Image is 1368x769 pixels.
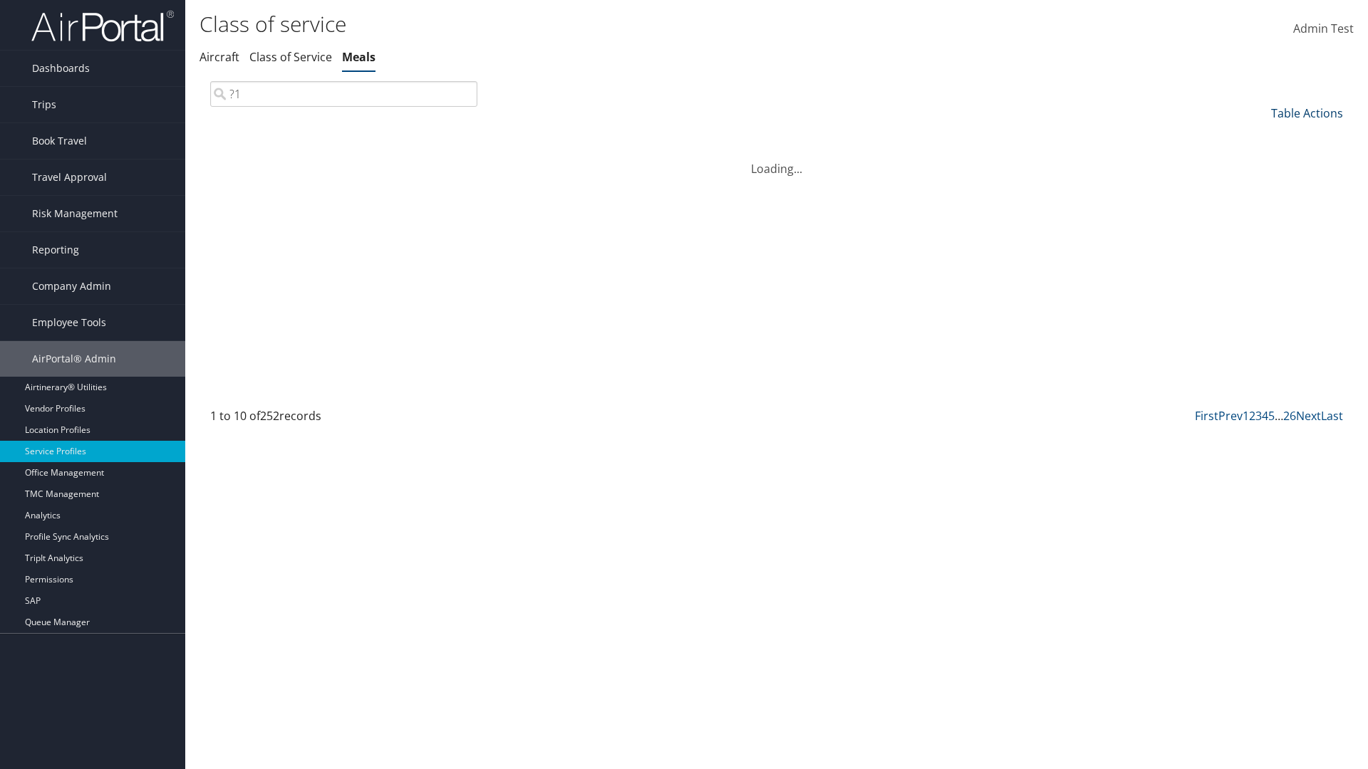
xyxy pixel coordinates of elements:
a: 3 [1255,408,1262,424]
a: 1 [1243,408,1249,424]
span: Travel Approval [32,159,107,195]
a: Last [1321,408,1343,424]
a: Aircraft [199,49,239,65]
input: Search [210,81,477,107]
span: Trips [32,87,56,122]
span: Book Travel [32,123,87,159]
div: 1 to 10 of records [210,407,477,431]
a: 26 [1283,408,1296,424]
span: Company Admin [32,268,111,304]
a: Admin Test [1293,7,1354,51]
a: First [1195,408,1218,424]
a: 5 [1268,408,1275,424]
a: Prev [1218,408,1243,424]
h1: Class of service [199,9,969,39]
span: Dashboards [32,51,90,86]
span: … [1275,408,1283,424]
a: 4 [1262,408,1268,424]
span: Employee Tools [32,305,106,340]
span: Admin Test [1293,21,1354,36]
span: Reporting [32,232,79,268]
a: 2 [1249,408,1255,424]
a: Table Actions [1271,105,1343,121]
span: AirPortal® Admin [32,341,116,377]
img: airportal-logo.png [31,9,174,43]
a: Class of Service [249,49,332,65]
a: Meals [342,49,375,65]
span: 252 [260,408,279,424]
a: Next [1296,408,1321,424]
div: Loading... [199,143,1354,177]
span: Risk Management [32,196,118,231]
